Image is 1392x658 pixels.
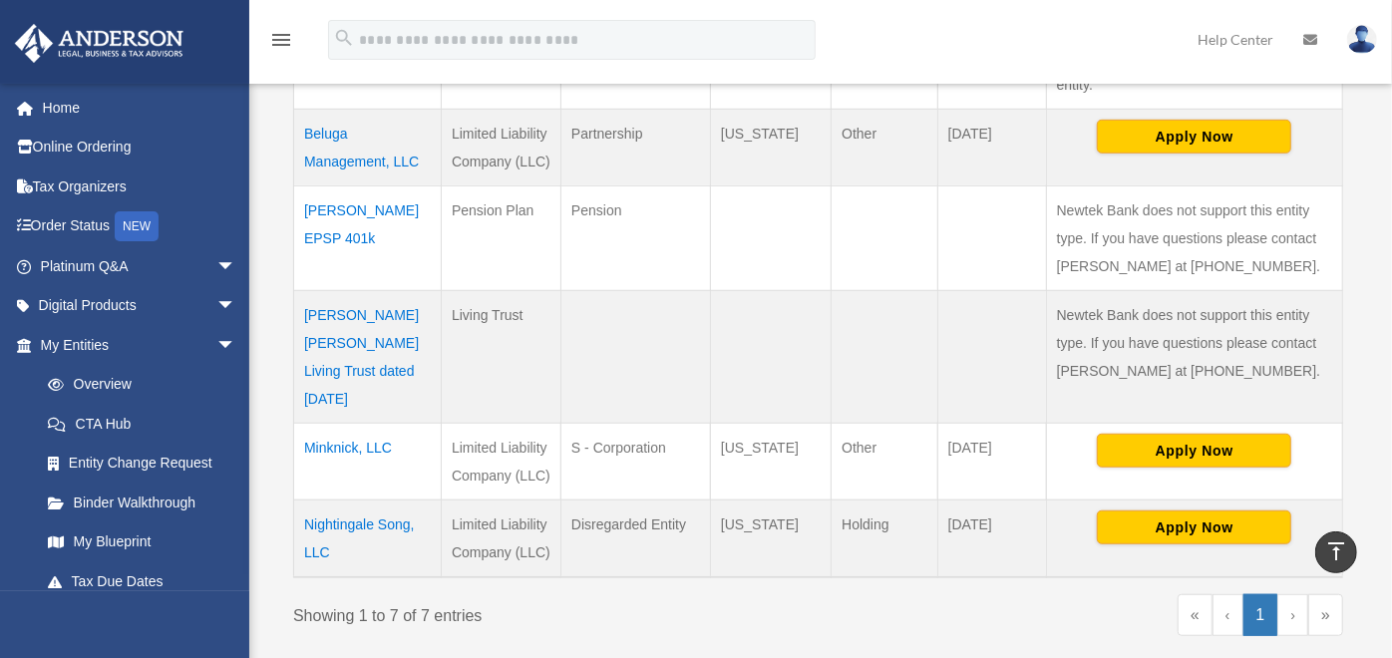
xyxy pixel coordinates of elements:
[216,286,256,327] span: arrow_drop_down
[9,24,189,63] img: Anderson Advisors Platinum Portal
[832,109,938,185] td: Other
[1315,531,1357,573] a: vertical_align_top
[560,185,710,290] td: Pension
[269,28,293,52] i: menu
[560,109,710,185] td: Partnership
[710,109,831,185] td: [US_STATE]
[710,499,831,577] td: [US_STATE]
[216,325,256,366] span: arrow_drop_down
[294,423,442,499] td: Minknick, LLC
[1097,434,1291,468] button: Apply Now
[28,365,246,405] a: Overview
[28,404,256,444] a: CTA Hub
[1324,539,1348,563] i: vertical_align_top
[442,185,561,290] td: Pension Plan
[442,499,561,577] td: Limited Liability Company (LLC)
[294,499,442,577] td: Nightingale Song, LLC
[937,423,1046,499] td: [DATE]
[294,109,442,185] td: Beluga Management, LLC
[560,499,710,577] td: Disregarded Entity
[937,109,1046,185] td: [DATE]
[710,423,831,499] td: [US_STATE]
[442,423,561,499] td: Limited Liability Company (LLC)
[293,594,804,630] div: Showing 1 to 7 of 7 entries
[1178,594,1213,636] a: First
[937,499,1046,577] td: [DATE]
[14,286,266,326] a: Digital Productsarrow_drop_down
[1046,185,1342,290] td: Newtek Bank does not support this entity type. If you have questions please contact [PERSON_NAME]...
[1097,510,1291,544] button: Apply Now
[269,35,293,52] a: menu
[115,211,159,241] div: NEW
[14,325,256,365] a: My Entitiesarrow_drop_down
[14,206,266,247] a: Order StatusNEW
[294,185,442,290] td: [PERSON_NAME] EPSP 401k
[14,88,266,128] a: Home
[442,290,561,423] td: Living Trust
[216,246,256,287] span: arrow_drop_down
[14,128,266,167] a: Online Ordering
[294,290,442,423] td: [PERSON_NAME] [PERSON_NAME] Living Trust dated [DATE]
[333,27,355,49] i: search
[14,246,266,286] a: Platinum Q&Aarrow_drop_down
[28,444,256,484] a: Entity Change Request
[1347,25,1377,54] img: User Pic
[832,423,938,499] td: Other
[14,166,266,206] a: Tax Organizers
[442,109,561,185] td: Limited Liability Company (LLC)
[28,483,256,522] a: Binder Walkthrough
[28,522,256,562] a: My Blueprint
[832,499,938,577] td: Holding
[1097,120,1291,154] button: Apply Now
[28,561,256,601] a: Tax Due Dates
[560,423,710,499] td: S - Corporation
[1046,290,1342,423] td: Newtek Bank does not support this entity type. If you have questions please contact [PERSON_NAME]...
